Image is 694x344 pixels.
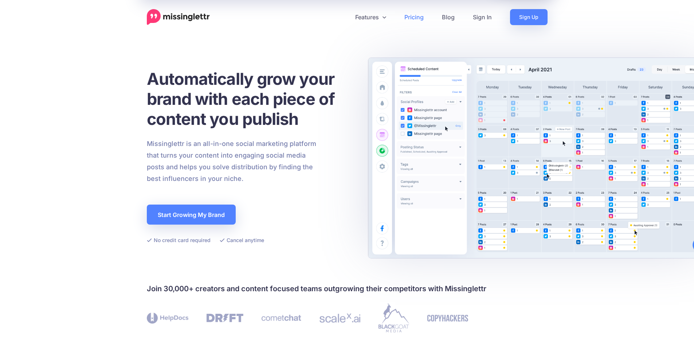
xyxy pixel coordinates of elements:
li: Cancel anytime [220,236,264,245]
a: Home [147,9,210,25]
a: Features [346,9,395,25]
li: No credit card required [147,236,211,245]
h1: Automatically grow your brand with each piece of content you publish [147,69,353,129]
a: Sign Up [510,9,548,25]
a: Pricing [395,9,433,25]
p: Missinglettr is an all-in-one social marketing platform that turns your content into engaging soc... [147,138,317,185]
a: Blog [433,9,464,25]
a: Sign In [464,9,501,25]
h4: Join 30,000+ creators and content focused teams outgrowing their competitors with Missinglettr [147,283,548,294]
a: Start Growing My Brand [147,205,236,225]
